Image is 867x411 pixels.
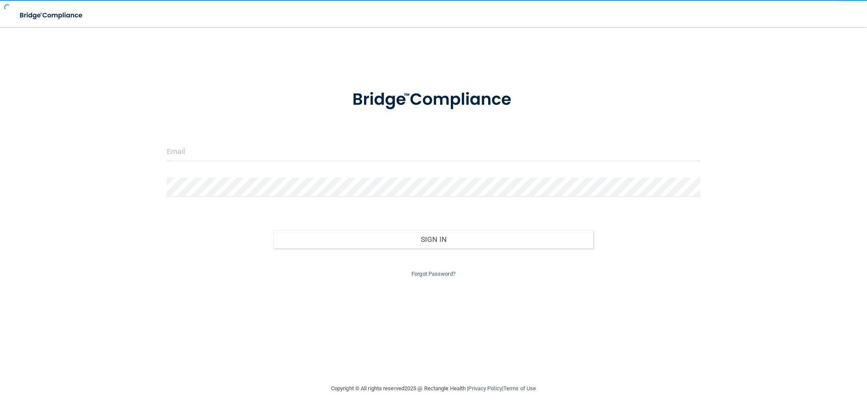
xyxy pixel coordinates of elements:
div: Copyright © All rights reserved 2025 @ Rectangle Health | | [279,375,588,402]
a: Forgot Password? [411,271,456,277]
a: Privacy Policy [468,385,502,392]
img: bridge_compliance_login_screen.278c3ca4.svg [13,7,91,24]
a: Terms of Use [503,385,536,392]
button: Sign In [273,230,594,249]
input: Email [167,142,700,161]
img: bridge_compliance_login_screen.278c3ca4.svg [335,78,532,122]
